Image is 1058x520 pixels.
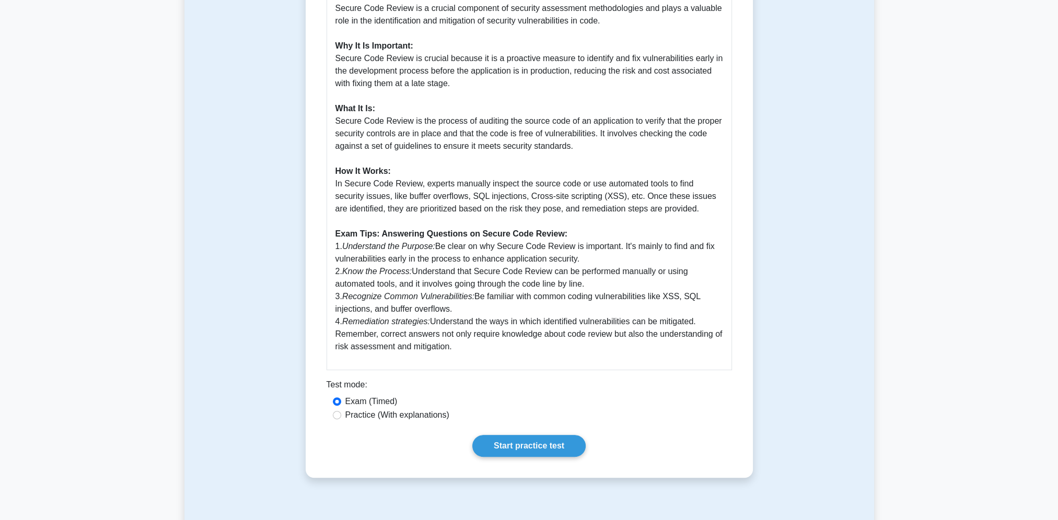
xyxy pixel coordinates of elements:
[335,41,413,50] b: Why It Is Important:
[342,242,435,251] i: Understand the Purpose:
[342,267,412,276] i: Know the Process:
[335,229,568,238] b: Exam Tips: Answering Questions on Secure Code Review:
[345,409,449,421] label: Practice (With explanations)
[335,167,391,175] b: How It Works:
[335,104,375,113] b: What It Is:
[342,317,430,326] i: Remediation strategies:
[335,2,723,353] p: Secure Code Review is a crucial component of security assessment methodologies and plays a valuab...
[345,395,398,408] label: Exam (Timed)
[327,379,732,395] div: Test mode:
[342,292,474,301] i: Recognize Common Vulnerabilities:
[472,435,586,457] a: Start practice test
